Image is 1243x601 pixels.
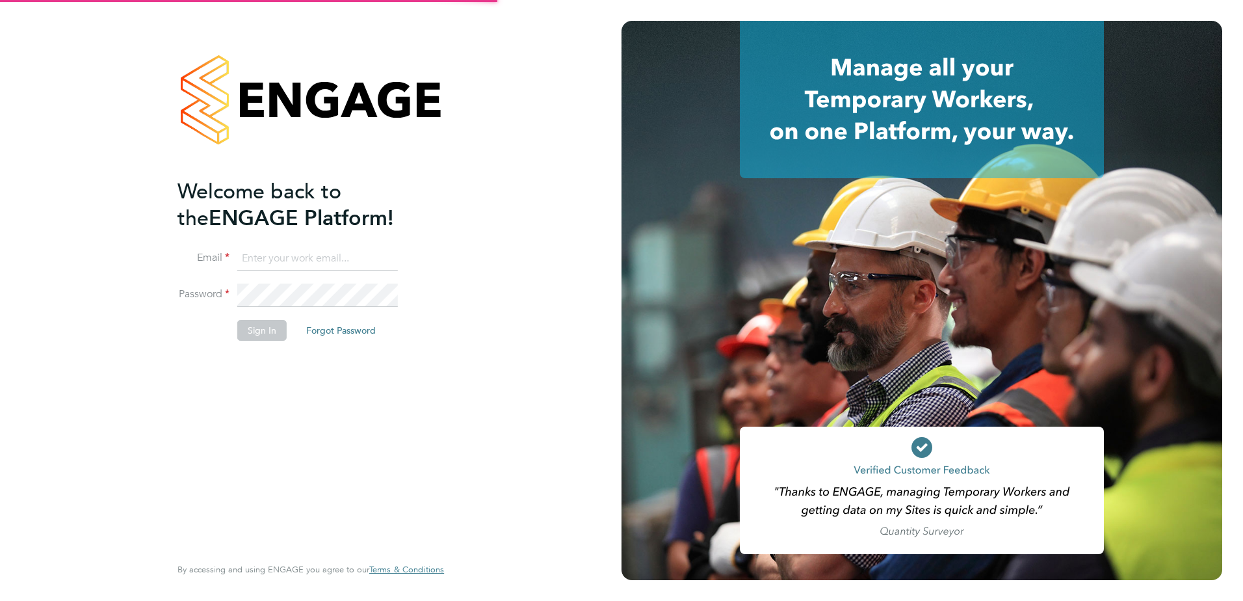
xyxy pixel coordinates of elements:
[177,251,229,265] label: Email
[177,179,341,231] span: Welcome back to the
[177,178,431,232] h2: ENGAGE Platform!
[177,564,444,575] span: By accessing and using ENGAGE you agree to our
[237,320,287,341] button: Sign In
[369,565,444,575] a: Terms & Conditions
[237,247,398,271] input: Enter your work email...
[177,287,229,301] label: Password
[296,320,386,341] button: Forgot Password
